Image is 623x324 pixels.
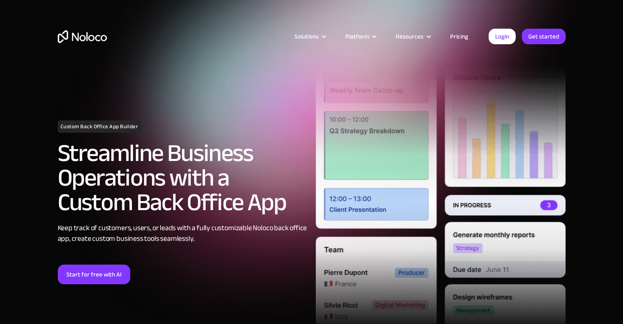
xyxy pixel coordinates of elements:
div: Resources [385,31,440,42]
div: Platform [335,31,385,42]
div: Solutions [284,31,335,42]
a: Get started [522,29,566,44]
div: Resources [396,31,424,42]
div: Keep track of customers, users, or leads with a fully customizable Noloco back office app, create... [58,223,308,244]
a: Login [489,29,516,44]
h1: Custom Back Office App Builder [58,120,141,133]
div: Solutions [295,31,319,42]
a: home [58,30,107,43]
h2: Streamline Business Operations with a Custom Back Office App [58,141,308,215]
a: Pricing [440,31,478,42]
div: Platform [345,31,369,42]
a: Start for free with AI [58,265,130,284]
